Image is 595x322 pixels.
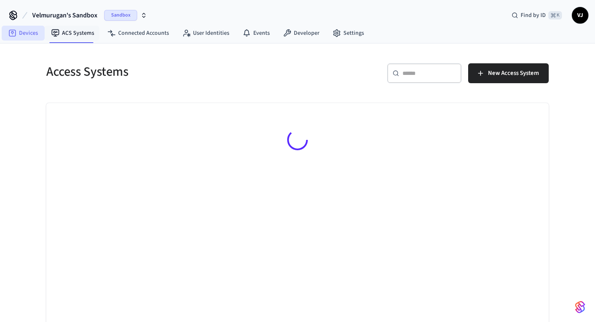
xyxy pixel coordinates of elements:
[468,63,549,83] button: New Access System
[575,300,585,314] img: SeamLogoGradient.69752ec5.svg
[46,63,293,80] h5: Access Systems
[488,68,539,79] span: New Access System
[326,26,371,41] a: Settings
[101,26,176,41] a: Connected Accounts
[236,26,276,41] a: Events
[45,26,101,41] a: ACS Systems
[505,8,569,23] div: Find by ID⌘ K
[276,26,326,41] a: Developer
[573,8,588,23] span: VJ
[572,7,588,24] button: VJ
[521,11,546,19] span: Find by ID
[176,26,236,41] a: User Identities
[104,10,137,21] span: Sandbox
[548,11,562,19] span: ⌘ K
[32,10,98,20] span: Velmurugan's Sandbox
[2,26,45,41] a: Devices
